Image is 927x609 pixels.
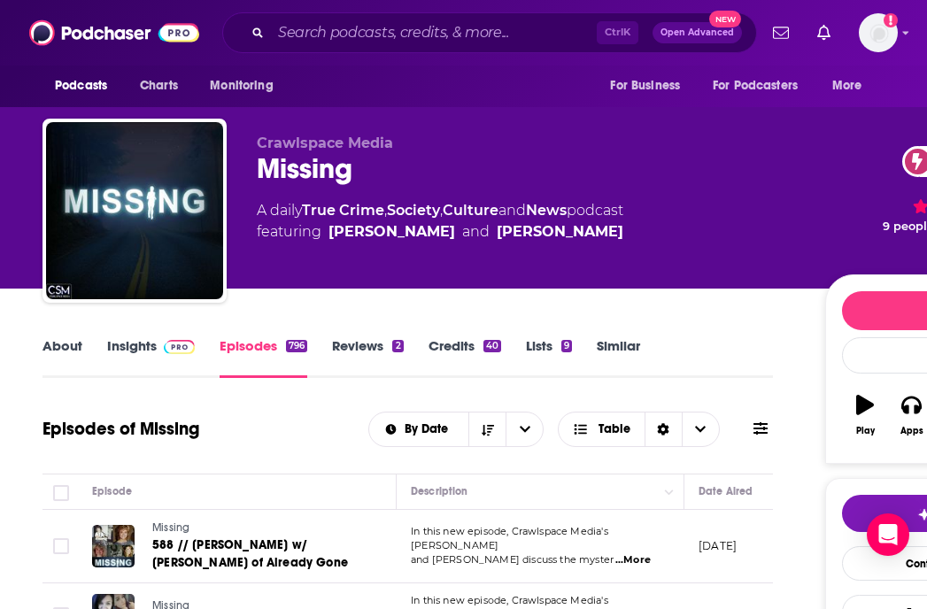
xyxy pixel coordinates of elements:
[713,73,798,98] span: For Podcasters
[302,202,384,219] a: True Crime
[709,11,741,27] span: New
[164,340,195,354] img: Podchaser Pro
[328,221,455,243] a: Tim Pilleri
[497,221,623,243] a: Lance Reenstierna
[384,202,387,219] span: ,
[498,202,526,219] span: and
[42,337,82,378] a: About
[29,16,199,50] img: Podchaser - Follow, Share and Rate Podcasts
[884,13,898,27] svg: Add a profile image
[597,337,640,378] a: Similar
[699,481,753,502] div: Date Aired
[55,73,107,98] span: Podcasts
[222,12,757,53] div: Search podcasts, credits, & more...
[53,538,69,554] span: Toggle select row
[128,69,189,103] a: Charts
[468,412,506,446] button: Sort Direction
[42,69,130,103] button: open menu
[558,412,720,447] button: Choose View
[152,536,365,572] a: 588 // [PERSON_NAME] w/ [PERSON_NAME] of Already Gone
[810,18,838,48] a: Show notifications dropdown
[506,412,543,446] button: open menu
[597,21,638,44] span: Ctrl K
[257,221,623,243] span: featuring
[660,28,734,37] span: Open Advanced
[210,73,273,98] span: Monitoring
[220,337,307,378] a: Episodes796
[856,426,875,436] div: Play
[286,340,307,352] div: 796
[443,202,498,219] a: Culture
[842,383,888,447] button: Play
[699,538,737,553] p: [DATE]
[152,537,348,570] span: 588 // [PERSON_NAME] w/ [PERSON_NAME] of Already Gone
[645,412,682,446] div: Sort Direction
[820,69,885,103] button: open menu
[859,13,898,52] img: User Profile
[859,13,898,52] span: Logged in as hconnor
[598,69,702,103] button: open menu
[257,200,623,243] div: A daily podcast
[197,69,296,103] button: open menu
[429,337,501,378] a: Credits40
[701,69,823,103] button: open menu
[140,73,178,98] span: Charts
[867,513,909,556] div: Open Intercom Messenger
[271,19,597,47] input: Search podcasts, credits, & more...
[152,520,365,536] a: Missing
[387,202,440,219] a: Society
[392,340,403,352] div: 2
[462,221,490,243] span: and
[411,553,614,566] span: and [PERSON_NAME] discuss the myster
[610,73,680,98] span: For Business
[332,337,403,378] a: Reviews2
[526,202,567,219] a: News
[440,202,443,219] span: ,
[766,18,796,48] a: Show notifications dropdown
[483,340,501,352] div: 40
[599,423,630,436] span: Table
[900,426,923,436] div: Apps
[411,525,608,551] span: In this new episode, Crawlspace Media's [PERSON_NAME]
[42,418,199,440] h1: Episodes of Missing
[46,122,223,299] img: Missing
[561,340,572,352] div: 9
[92,481,132,502] div: Episode
[368,412,545,447] h2: Choose List sort
[107,337,195,378] a: InsightsPodchaser Pro
[526,337,572,378] a: Lists9
[411,481,467,502] div: Description
[369,423,469,436] button: open menu
[257,135,393,151] span: Crawlspace Media
[152,521,189,534] span: Missing
[832,73,862,98] span: More
[659,482,680,503] button: Column Actions
[653,22,742,43] button: Open AdvancedNew
[405,423,454,436] span: By Date
[615,553,651,567] span: ...More
[859,13,898,52] button: Show profile menu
